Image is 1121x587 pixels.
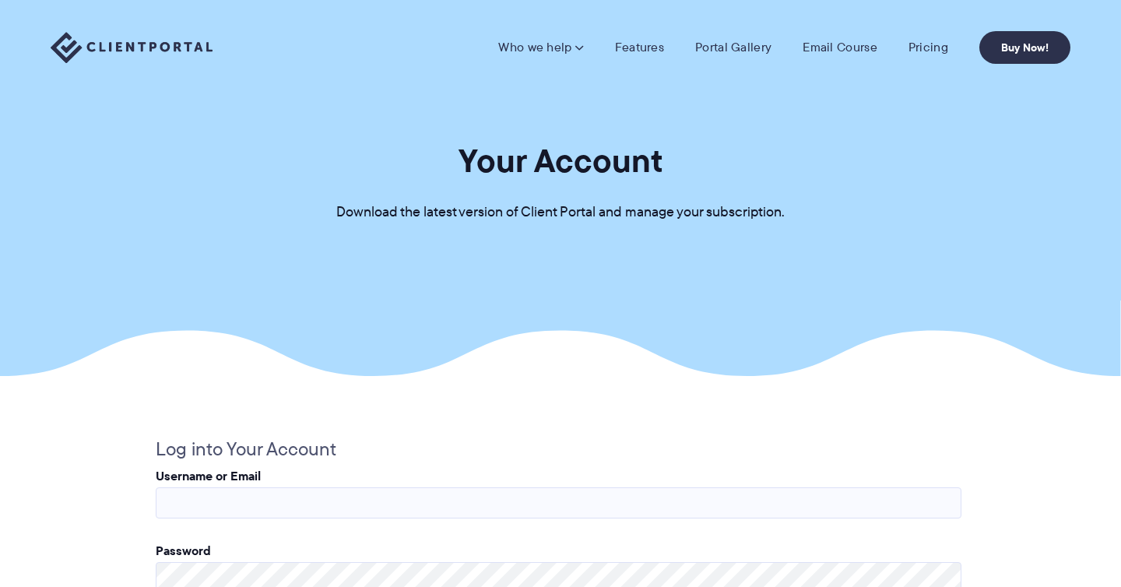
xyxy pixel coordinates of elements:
[615,40,664,55] a: Features
[156,433,336,466] legend: Log into Your Account
[803,40,877,55] a: Email Course
[695,40,771,55] a: Portal Gallery
[979,31,1070,64] a: Buy Now!
[459,140,663,181] h1: Your Account
[336,201,785,224] p: Download the latest version of Client Portal and manage your subscription.
[156,541,211,560] label: Password
[498,40,583,55] a: Who we help
[908,40,948,55] a: Pricing
[156,466,261,485] label: Username or Email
